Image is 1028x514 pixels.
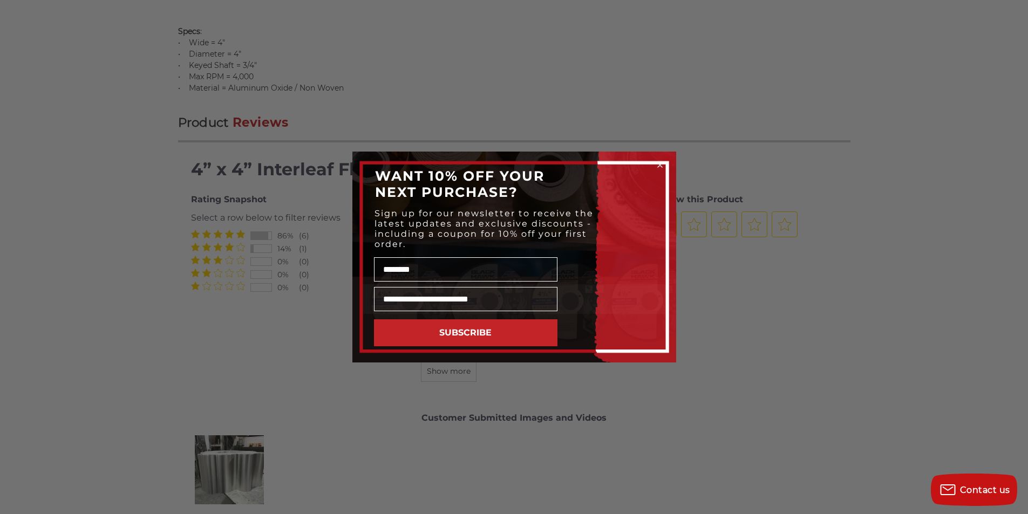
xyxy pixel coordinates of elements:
[960,485,1010,495] span: Contact us
[375,208,594,249] span: Sign up for our newsletter to receive the latest updates and exclusive discounts - including a co...
[374,287,557,311] input: Email
[375,168,544,200] span: WANT 10% OFF YOUR NEXT PURCHASE?
[931,474,1017,506] button: Contact us
[655,160,665,170] button: Close dialog
[374,319,557,346] button: SUBSCRIBE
